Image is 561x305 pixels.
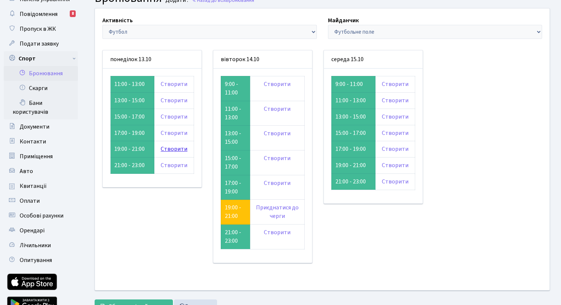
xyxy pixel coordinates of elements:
[111,158,154,174] td: 21:00 - 23:00
[4,208,78,223] a: Особові рахунки
[20,241,51,249] span: Лічильники
[20,182,47,190] span: Квитанції
[4,134,78,149] a: Контакти
[20,256,52,264] span: Опитування
[111,141,154,158] td: 19:00 - 21:00
[4,66,78,81] a: Бронювання
[161,80,187,88] a: Створити
[103,50,201,69] div: понеділок 13.10
[20,10,58,18] span: Повідомлення
[161,129,187,137] a: Створити
[20,167,33,175] span: Авто
[20,197,40,205] span: Оплати
[221,76,250,101] td: 9:00 - 11:00
[4,179,78,193] a: Квитанції
[20,137,46,146] span: Контакти
[4,238,78,253] a: Лічильники
[221,225,250,249] td: 21:00 - 23:00
[4,119,78,134] a: Документи
[331,76,375,92] td: 9:00 - 11:00
[20,226,45,235] span: Орендарі
[221,150,250,175] td: 15:00 - 17:00
[70,10,76,17] div: 8
[111,92,154,109] td: 13:00 - 15:00
[4,193,78,208] a: Оплати
[382,113,409,121] a: Створити
[331,174,375,190] td: 21:00 - 23:00
[264,179,291,187] a: Створити
[111,109,154,125] td: 15:00 - 17:00
[161,96,187,105] a: Створити
[4,7,78,21] a: Повідомлення8
[264,80,291,88] a: Створити
[4,149,78,164] a: Приміщення
[221,175,250,200] td: 17:00 - 19:00
[331,109,375,125] td: 13:00 - 15:00
[264,105,291,113] a: Створити
[4,81,78,96] a: Скарги
[264,129,291,137] a: Створити
[264,154,291,162] a: Створити
[20,212,63,220] span: Особові рахунки
[382,129,409,137] a: Створити
[213,50,312,69] div: вівторок 14.10
[264,228,291,236] a: Створити
[4,36,78,51] a: Подати заявку
[4,164,78,179] a: Авто
[4,96,78,119] a: Бани користувачів
[20,40,59,48] span: Подати заявку
[221,101,250,126] td: 11:00 - 13:00
[331,158,375,174] td: 19:00 - 21:00
[20,123,49,131] span: Документи
[161,161,187,169] a: Створити
[4,51,78,66] a: Спорт
[382,96,409,105] a: Створити
[20,25,56,33] span: Пропуск в ЖК
[382,145,409,153] a: Створити
[331,141,375,158] td: 17:00 - 19:00
[382,178,409,186] a: Створити
[161,113,187,121] a: Створити
[324,50,423,69] div: середа 15.10
[382,161,409,169] a: Створити
[331,92,375,109] td: 11:00 - 13:00
[256,203,299,220] a: Приєднатися до черги
[4,223,78,238] a: Орендарі
[161,145,187,153] a: Створити
[102,16,133,25] label: Активність
[111,76,154,92] td: 11:00 - 13:00
[382,80,409,88] a: Створити
[4,253,78,268] a: Опитування
[328,16,359,25] label: Майданчик
[221,126,250,150] td: 13:00 - 15:00
[225,203,241,220] a: 19:00 - 21:00
[20,152,53,160] span: Приміщення
[4,21,78,36] a: Пропуск в ЖК
[331,125,375,141] td: 15:00 - 17:00
[111,125,154,141] td: 17:00 - 19:00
